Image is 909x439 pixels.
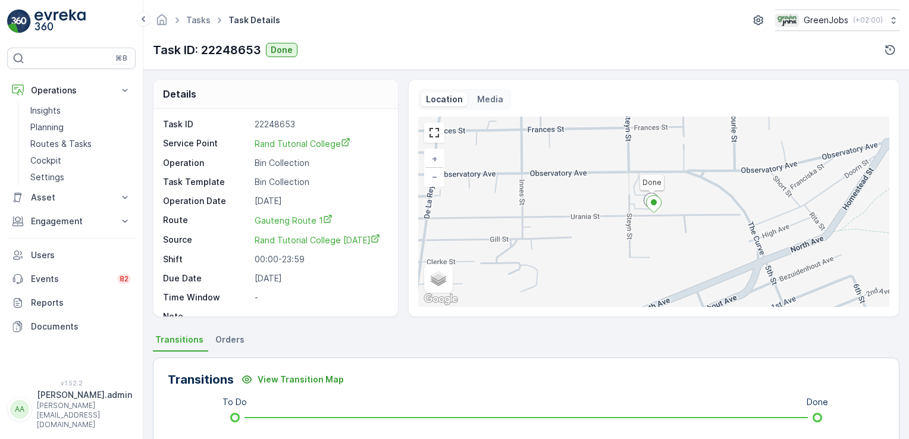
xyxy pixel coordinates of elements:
a: View Fullscreen [425,124,443,142]
a: Routes & Tasks [26,136,136,152]
p: ⌘B [115,54,127,63]
img: Google [421,291,460,307]
p: [PERSON_NAME].admin [37,389,132,401]
span: Transitions [155,334,203,346]
p: Insights [30,105,61,117]
span: − [432,171,438,181]
span: Gauteng Route 1 [255,215,333,225]
img: logo [7,10,31,33]
p: Users [31,249,131,261]
p: - [255,311,385,322]
button: Asset [7,186,136,209]
p: [DATE] [255,195,385,207]
p: Done [807,396,828,408]
a: Zoom Out [425,168,443,186]
a: Reports [7,291,136,315]
p: Planning [30,121,64,133]
a: Zoom In [425,150,443,168]
button: Done [266,43,297,57]
a: Homepage [155,18,168,28]
a: Insights [26,102,136,119]
p: Routes & Tasks [30,138,92,150]
p: View Transition Map [258,374,344,385]
p: Task ID: 22248653 [153,41,261,59]
div: AA [10,400,29,419]
p: Shift [163,253,250,265]
span: Orders [215,334,245,346]
p: Bin Collection [255,176,385,188]
a: Rand Tutorial College [255,137,385,150]
p: Service Point [163,137,250,150]
p: Cockpit [30,155,61,167]
p: - [255,291,385,303]
a: Planning [26,119,136,136]
p: Reports [31,297,131,309]
span: Rand Tutorial College [255,139,350,149]
span: + [432,153,437,164]
a: Open this area in Google Maps (opens a new window) [421,291,460,307]
a: Gauteng Route 1 [255,214,385,227]
p: Done [271,44,293,56]
p: Asset [31,192,112,203]
img: logo_light-DOdMpM7g.png [35,10,86,33]
img: Green_Jobs_Logo.png [775,14,799,27]
p: Task Template [163,176,250,188]
p: Operation Date [163,195,250,207]
button: GreenJobs(+02:00) [775,10,899,31]
p: Media [477,93,503,105]
button: AA[PERSON_NAME].admin[PERSON_NAME][EMAIL_ADDRESS][DOMAIN_NAME] [7,389,136,429]
p: Documents [31,321,131,333]
span: v 1.52.2 [7,380,136,387]
p: Route [163,214,250,227]
p: GreenJobs [804,14,848,26]
p: Location [426,93,463,105]
a: Layers [425,265,452,291]
p: 00:00-23:59 [255,253,385,265]
p: [PERSON_NAME][EMAIL_ADDRESS][DOMAIN_NAME] [37,401,132,429]
button: Engagement [7,209,136,233]
span: Rand Tutorial College [DATE] [255,235,380,245]
p: Note [163,311,250,322]
p: Operations [31,84,112,96]
p: Events [31,273,110,285]
button: View Transition Map [234,370,351,389]
p: 82 [120,274,128,284]
p: ( +02:00 ) [853,15,883,25]
a: Cockpit [26,152,136,169]
p: Source [163,234,250,246]
a: Documents [7,315,136,338]
p: To Do [222,396,247,408]
p: Engagement [31,215,112,227]
p: Task ID [163,118,250,130]
p: Operation [163,157,250,169]
button: Operations [7,79,136,102]
p: 22248653 [255,118,385,130]
p: Details [163,87,196,101]
p: Time Window [163,291,250,303]
span: Task Details [226,14,283,26]
a: Events82 [7,267,136,291]
p: Settings [30,171,64,183]
p: Due Date [163,272,250,284]
a: Settings [26,169,136,186]
a: Rand Tutorial College Tuesday [255,234,385,246]
p: [DATE] [255,272,385,284]
p: Bin Collection [255,157,385,169]
p: Transitions [168,371,234,388]
a: Tasks [186,15,211,25]
a: Users [7,243,136,267]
